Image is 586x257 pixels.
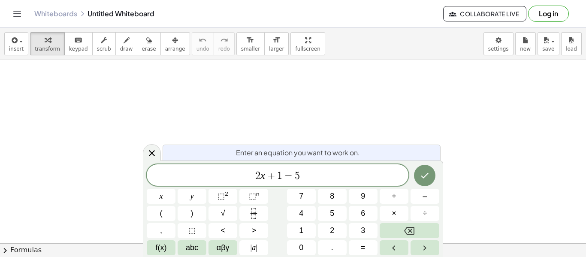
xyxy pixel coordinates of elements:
[318,206,347,221] button: 5
[188,225,196,236] span: ⬚
[260,170,265,181] var: x
[178,206,206,221] button: )
[411,206,439,221] button: Divide
[299,208,303,219] span: 4
[4,32,28,55] button: insert
[282,171,295,181] span: =
[249,192,256,200] span: ⬚
[69,46,88,52] span: keypad
[330,208,334,219] span: 5
[178,240,206,255] button: Alphabet
[35,46,60,52] span: transform
[349,189,378,204] button: 9
[361,190,365,202] span: 9
[147,189,175,204] button: x
[115,32,138,55] button: draw
[392,208,396,219] span: ×
[423,208,427,219] span: ÷
[225,190,228,197] sup: 2
[380,206,408,221] button: Times
[287,206,316,221] button: 4
[392,190,396,202] span: +
[196,46,209,52] span: undo
[330,190,334,202] span: 8
[349,240,378,255] button: Equals
[251,242,257,254] span: a
[538,32,559,55] button: save
[265,171,278,181] span: +
[192,32,214,55] button: undoundo
[299,225,303,236] span: 1
[217,242,230,254] span: αβγ
[349,223,378,238] button: 3
[443,6,526,21] button: Collaborate Live
[520,46,531,52] span: new
[483,32,514,55] button: settings
[299,190,303,202] span: 7
[221,208,225,219] span: √
[208,206,237,221] button: Square root
[318,189,347,204] button: 8
[287,223,316,238] button: 1
[251,243,252,252] span: |
[423,190,427,202] span: –
[380,223,439,238] button: Backspace
[264,32,289,55] button: format_sizelarger
[287,240,316,255] button: 0
[208,223,237,238] button: Less than
[239,189,268,204] button: Superscript
[295,46,320,52] span: fullscreen
[349,206,378,221] button: 6
[160,190,163,202] span: x
[178,223,206,238] button: Placeholder
[331,242,333,254] span: .
[277,171,282,181] span: 1
[566,46,577,52] span: load
[561,32,582,55] button: load
[217,192,225,200] span: ⬚
[214,32,235,55] button: redoredo
[74,35,82,45] i: keyboard
[137,32,160,55] button: erase
[450,10,519,18] span: Collaborate Live
[528,6,569,22] button: Log in
[92,32,116,55] button: scrub
[236,32,265,55] button: format_sizesmaller
[361,225,365,236] span: 3
[156,242,167,254] span: f(x)
[239,223,268,238] button: Greater than
[256,243,257,252] span: |
[246,35,254,45] i: format_size
[208,189,237,204] button: Squared
[218,46,230,52] span: redo
[191,208,193,219] span: )
[295,171,300,181] span: 5
[318,223,347,238] button: 2
[160,208,163,219] span: (
[220,35,228,45] i: redo
[199,35,207,45] i: undo
[380,189,408,204] button: Plus
[160,32,190,55] button: arrange
[318,240,347,255] button: .
[290,32,325,55] button: fullscreen
[34,9,77,18] a: Whiteboards
[147,206,175,221] button: (
[488,46,509,52] span: settings
[241,46,260,52] span: smaller
[269,46,284,52] span: larger
[414,165,435,186] button: Done
[147,223,175,238] button: ,
[142,46,156,52] span: erase
[287,189,316,204] button: 7
[251,225,256,236] span: >
[239,240,268,255] button: Absolute value
[256,190,259,197] sup: n
[330,225,334,236] span: 2
[64,32,93,55] button: keyboardkeypad
[190,190,194,202] span: y
[221,225,225,236] span: <
[361,242,365,254] span: =
[165,46,185,52] span: arrange
[411,240,439,255] button: Right arrow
